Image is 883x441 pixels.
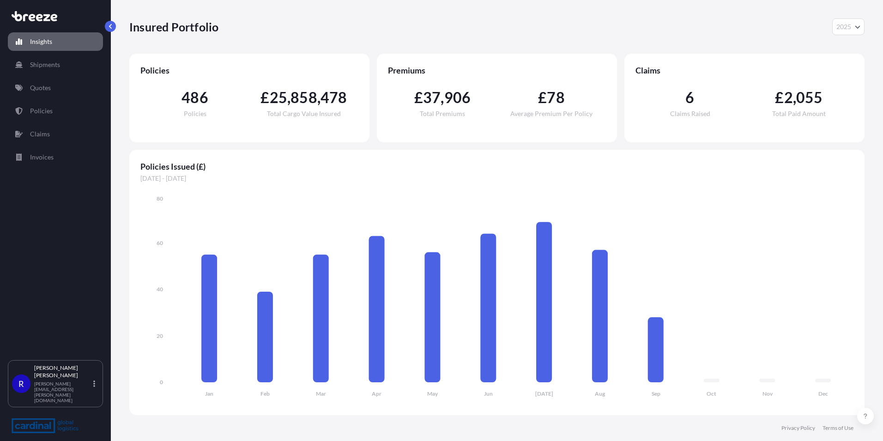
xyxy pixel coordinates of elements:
[793,90,796,105] span: ,
[8,32,103,51] a: Insights
[427,390,438,397] tspan: May
[260,90,269,105] span: £
[547,90,564,105] span: 78
[157,239,163,246] tspan: 60
[484,390,493,397] tspan: Jun
[8,79,103,97] a: Quotes
[762,390,773,397] tspan: Nov
[8,55,103,74] a: Shipments
[316,390,326,397] tspan: Mar
[836,22,851,31] span: 2025
[707,390,716,397] tspan: Oct
[781,424,815,432] a: Privacy Policy
[30,153,54,162] p: Invoices
[184,110,206,117] span: Policies
[635,65,853,76] span: Claims
[423,90,441,105] span: 37
[267,110,341,117] span: Total Cargo Value Insured
[372,390,381,397] tspan: Apr
[140,161,853,172] span: Policies Issued (£)
[420,110,465,117] span: Total Premiums
[538,90,547,105] span: £
[595,390,605,397] tspan: Aug
[775,90,784,105] span: £
[157,286,163,293] tspan: 40
[772,110,826,117] span: Total Paid Amount
[8,148,103,166] a: Invoices
[535,390,553,397] tspan: [DATE]
[388,65,606,76] span: Premiums
[784,90,793,105] span: 2
[18,379,24,388] span: R
[30,60,60,69] p: Shipments
[652,390,660,397] tspan: Sep
[414,90,423,105] span: £
[181,90,208,105] span: 486
[8,102,103,120] a: Policies
[30,106,53,116] p: Policies
[34,364,91,379] p: [PERSON_NAME] [PERSON_NAME]
[30,129,50,139] p: Claims
[8,125,103,143] a: Claims
[30,37,52,46] p: Insights
[670,110,710,117] span: Claims Raised
[287,90,290,105] span: ,
[34,381,91,403] p: [PERSON_NAME][EMAIL_ADDRESS][PERSON_NAME][DOMAIN_NAME]
[157,195,163,202] tspan: 80
[796,90,823,105] span: 055
[140,174,853,183] span: [DATE] - [DATE]
[205,390,213,397] tspan: Jan
[12,418,79,433] img: organization-logo
[290,90,317,105] span: 858
[157,332,163,339] tspan: 20
[510,110,593,117] span: Average Premium Per Policy
[260,390,270,397] tspan: Feb
[129,19,218,34] p: Insured Portfolio
[30,83,51,92] p: Quotes
[444,90,471,105] span: 906
[317,90,321,105] span: ,
[823,424,853,432] a: Terms of Use
[321,90,347,105] span: 478
[832,18,865,35] button: Year Selector
[685,90,694,105] span: 6
[160,379,163,386] tspan: 0
[818,390,828,397] tspan: Dec
[270,90,287,105] span: 25
[441,90,444,105] span: ,
[140,65,358,76] span: Policies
